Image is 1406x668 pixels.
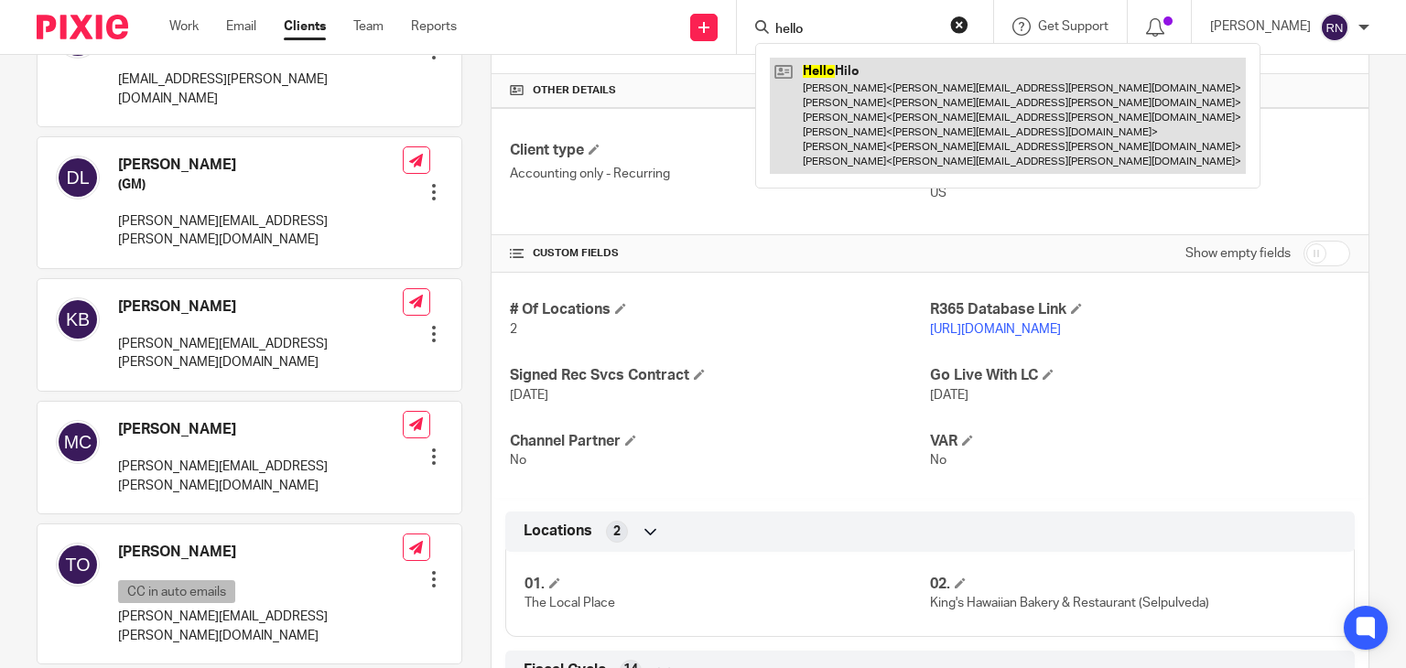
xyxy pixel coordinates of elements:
h4: Channel Partner [510,432,930,451]
label: Show empty fields [1185,244,1291,263]
p: [PERSON_NAME][EMAIL_ADDRESS][PERSON_NAME][DOMAIN_NAME] [118,335,403,372]
h4: [PERSON_NAME] [118,543,403,562]
img: svg%3E [56,420,100,464]
h4: 01. [525,575,930,594]
h4: Client type [510,141,930,160]
span: Other details [533,83,616,98]
span: 2 [613,523,621,541]
h4: [PERSON_NAME] [118,297,403,317]
p: CC in auto emails [118,580,235,603]
span: No [510,454,526,467]
h4: [PERSON_NAME] [118,156,403,175]
span: The Local Place [525,597,615,609]
img: svg%3E [56,543,100,587]
img: svg%3E [56,156,100,199]
h4: CUSTOM FIELDS [510,246,930,261]
span: King's Hawaiian Bakery & Restaurant (Selpulveda) [930,597,1209,609]
p: [PERSON_NAME][EMAIL_ADDRESS][PERSON_NAME][DOMAIN_NAME] [118,608,403,645]
a: Email [226,17,256,36]
h4: Signed Rec Svcs Contract [510,366,930,385]
h4: R365 Database Link [930,300,1350,319]
h4: [PERSON_NAME] [118,420,403,439]
span: No [930,454,946,467]
p: [PERSON_NAME] [1210,17,1311,36]
p: US [930,184,1350,202]
button: Clear [950,16,968,34]
a: Work [169,17,199,36]
h4: VAR [930,432,1350,451]
a: [URL][DOMAIN_NAME] [930,323,1061,336]
span: [DATE] [510,389,548,402]
span: Get Support [1038,20,1109,33]
h4: Go Live With LC [930,366,1350,385]
a: Reports [411,17,457,36]
span: [DATE] [930,389,968,402]
input: Search [773,22,938,38]
p: Accounting only - Recurring [510,165,930,183]
h5: (GM) [118,176,403,194]
span: Locations [524,522,592,541]
p: [EMAIL_ADDRESS][PERSON_NAME][DOMAIN_NAME] [118,70,393,108]
a: Team [353,17,384,36]
p: [PERSON_NAME][EMAIL_ADDRESS][PERSON_NAME][DOMAIN_NAME] [118,212,403,250]
p: [PERSON_NAME][EMAIL_ADDRESS][PERSON_NAME][DOMAIN_NAME] [118,458,403,495]
img: svg%3E [1320,13,1349,42]
img: svg%3E [56,297,100,341]
a: Clients [284,17,326,36]
h4: # Of Locations [510,300,930,319]
h4: 02. [930,575,1336,594]
img: Pixie [37,15,128,39]
span: 2 [510,323,517,336]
